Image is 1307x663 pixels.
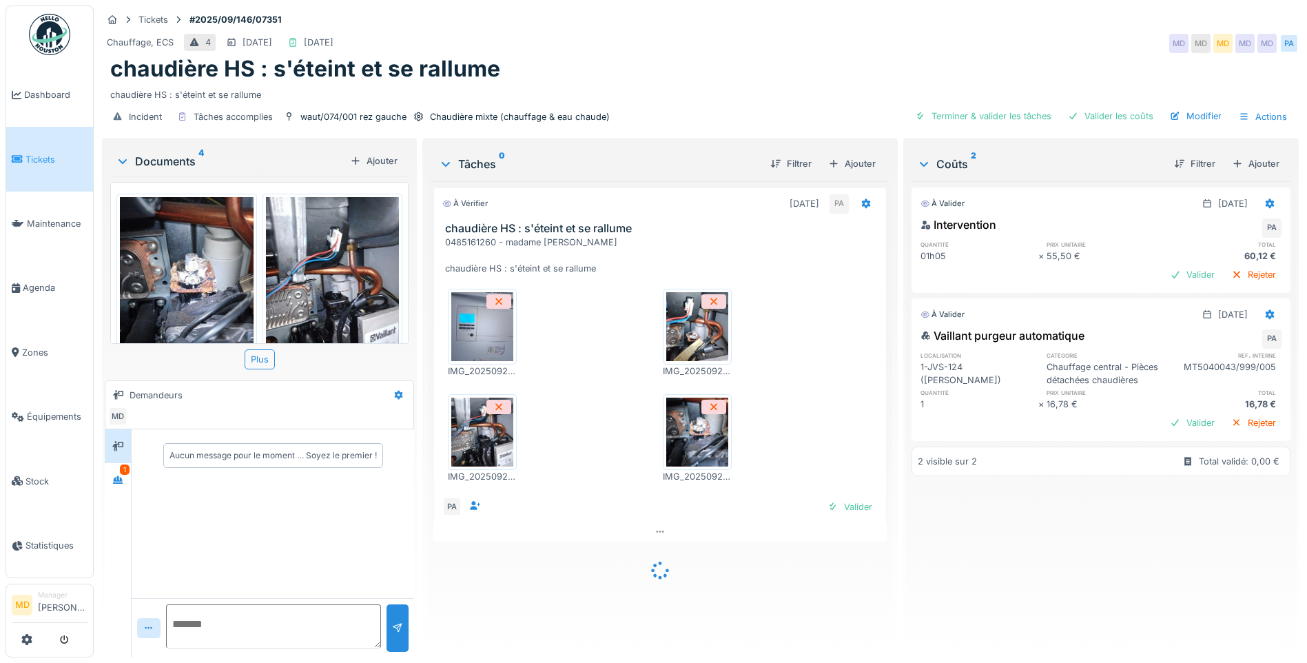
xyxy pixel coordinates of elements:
[920,398,1038,411] div: 1
[12,590,88,623] a: MD Manager[PERSON_NAME]
[1164,414,1220,432] div: Valider
[266,197,400,375] img: 0fgka88ym64ezhup09aaub1hqkpv
[1164,360,1282,387] div: MT5040043/999/005
[205,36,211,49] div: 4
[1038,398,1047,411] div: ×
[663,470,732,483] div: IMG_20250924_110915_142.jpg
[663,365,732,378] div: IMG_20250924_110616_489.jpg
[12,595,32,615] li: MD
[830,194,849,214] div: PA
[6,449,93,513] a: Stock
[1262,329,1282,349] div: PA
[1233,107,1293,127] div: Actions
[666,398,728,467] img: 9bejt1hhy63znsy3fujenr3ol3sz
[27,410,88,423] span: Équipements
[1169,154,1221,173] div: Filtrer
[1164,265,1220,284] div: Valider
[1047,398,1164,411] div: 16,78 €
[1199,455,1279,468] div: Total validé: 0,00 €
[120,465,130,475] div: 1
[6,256,93,320] a: Agenda
[138,13,168,26] div: Tickets
[130,389,183,402] div: Demandeurs
[129,110,162,123] div: Incident
[110,83,1290,101] div: chaudière HS : s'éteint et se rallume
[1047,249,1164,263] div: 55,50 €
[790,197,819,210] div: [DATE]
[6,192,93,256] a: Maintenance
[920,240,1038,249] h6: quantité
[304,36,333,49] div: [DATE]
[116,153,344,170] div: Documents
[1062,107,1159,125] div: Valider les coûts
[920,309,965,320] div: À valider
[120,197,254,375] img: ro7hvdsxaqpujkiqtbwpsbaoa1tq
[243,36,272,49] div: [DATE]
[24,88,88,101] span: Dashboard
[38,590,88,620] li: [PERSON_NAME]
[1262,218,1282,238] div: PA
[198,153,204,170] sup: 4
[107,36,174,49] div: Chauffage, ECS
[499,156,505,172] sup: 0
[430,110,610,123] div: Chaudière mixte (chauffage & eau chaude)
[1164,107,1227,125] div: Modifier
[823,154,881,173] div: Ajouter
[6,127,93,191] a: Tickets
[1164,249,1282,263] div: 60,12 €
[1226,414,1282,432] div: Rejeter
[23,281,88,294] span: Agenda
[194,110,273,123] div: Tâches accomplies
[445,236,881,276] div: 0485161260 - madame [PERSON_NAME] chaudière HS : s'éteint et se rallume
[6,513,93,578] a: Statistiques
[38,590,88,600] div: Manager
[1279,34,1299,53] div: PA
[920,327,1084,344] div: Vaillant purgeur automatique
[25,153,88,166] span: Tickets
[25,539,88,552] span: Statistiques
[1191,34,1211,53] div: MD
[1235,34,1255,53] div: MD
[29,14,70,55] img: Badge_color-CXgf-gQk.svg
[909,107,1057,125] div: Terminer & valider les tâches
[108,407,127,426] div: MD
[245,349,275,369] div: Plus
[110,56,500,82] h1: chaudière HS : s'éteint et se rallume
[442,198,488,210] div: À vérifier
[920,360,1038,387] div: 1-JVS-124 ([PERSON_NAME])
[1047,388,1164,397] h6: prix unitaire
[920,351,1038,360] h6: localisation
[344,152,403,170] div: Ajouter
[1047,240,1164,249] h6: prix unitaire
[1164,240,1282,249] h6: total
[22,346,88,359] span: Zones
[1164,351,1282,360] h6: ref. interne
[1164,398,1282,411] div: 16,78 €
[1169,34,1188,53] div: MD
[448,470,517,483] div: IMG_20250924_114610_340.jpg
[6,385,93,449] a: Équipements
[1047,351,1164,360] h6: catégorie
[765,154,817,173] div: Filtrer
[445,222,881,235] h3: chaudière HS : s'éteint et se rallume
[920,198,965,210] div: À valider
[920,216,996,233] div: Intervention
[1257,34,1277,53] div: MD
[918,455,977,468] div: 2 visible sur 2
[439,156,759,172] div: Tâches
[27,217,88,230] span: Maintenance
[300,110,406,123] div: waut/074/001 rez gauche
[1038,249,1047,263] div: ×
[169,449,377,462] div: Aucun message pour le moment … Soyez le premier !
[1226,154,1285,173] div: Ajouter
[666,292,728,361] img: 365xwxrvt7njuow9pdh8nwxtjus3
[917,156,1163,172] div: Coûts
[971,156,976,172] sup: 2
[920,249,1038,263] div: 01h05
[6,320,93,385] a: Zones
[1047,360,1164,387] div: Chauffage central - Pièces détachées chaudières
[1218,197,1248,210] div: [DATE]
[822,498,878,516] div: Valider
[442,497,462,516] div: PA
[1218,308,1248,321] div: [DATE]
